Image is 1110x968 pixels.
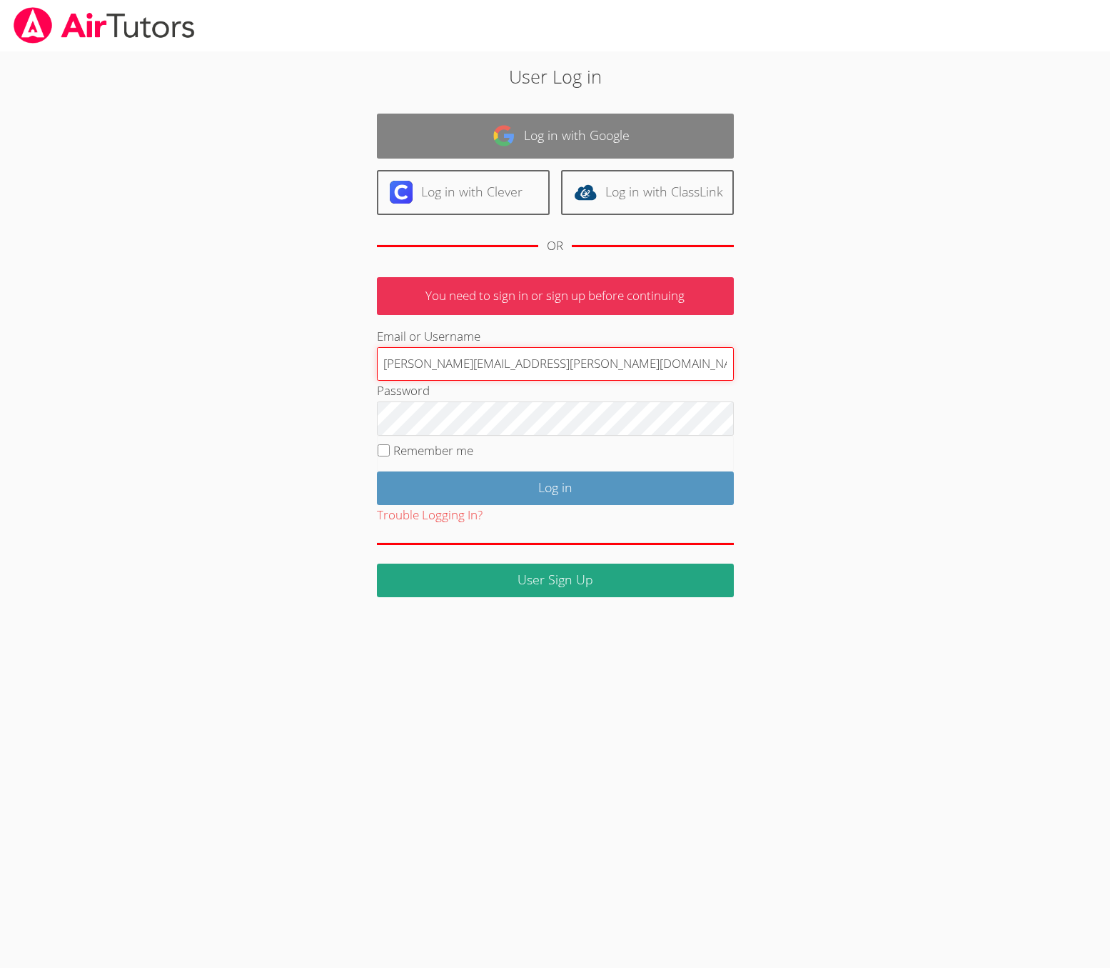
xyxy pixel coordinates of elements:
img: clever-logo-6eab21bc6e7a338710f1a6ff85c0baf02591cd810cc4098c63d3a4b26e2feb20.svg [390,181,413,204]
h2: User Log in [256,63,855,90]
a: User Sign Up [377,564,734,597]
img: google-logo-50288ca7cdecda66e5e0955fdab243c47b7ad437acaf1139b6f446037453330a.svg [493,124,515,147]
a: Log in with Clever [377,170,550,215]
input: Log in [377,471,734,505]
label: Remember me [393,442,473,459]
p: You need to sign in or sign up before continuing [377,277,734,315]
img: classlink-logo-d6bb404cc1216ec64c9a2012d9dc4662098be43eaf13dc465df04b49fa7ab582.svg [574,181,597,204]
a: Log in with Google [377,114,734,159]
a: Log in with ClassLink [561,170,734,215]
label: Password [377,382,430,399]
label: Email or Username [377,328,480,344]
button: Trouble Logging In? [377,505,483,526]
img: airtutors_banner-c4298cdbf04f3fff15de1276eac7730deb9818008684d7c2e4769d2f7ddbe033.png [12,7,196,44]
div: OR [547,236,563,256]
